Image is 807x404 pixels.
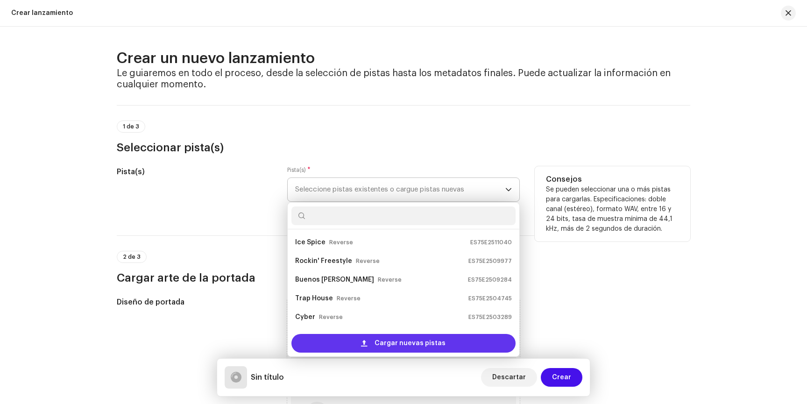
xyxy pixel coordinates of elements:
[470,238,512,247] small: ES75E2511040
[468,294,512,303] small: ES75E2504745
[481,368,537,387] button: Descartar
[117,68,690,90] h4: Le guiaremos en todo el proceso, desde la selección de pistas hasta los metadatos finales. Puede ...
[117,49,690,68] h2: Crear un nuevo lanzamiento
[546,174,679,185] h5: Consejos
[291,252,516,270] li: Rockin' Freestyle
[295,291,333,306] strong: Trap House
[295,272,374,287] strong: Buenos [PERSON_NAME]
[117,297,272,308] h5: Diseño de portada
[319,312,343,322] small: Reverse
[117,270,690,285] h3: Cargar arte de la portada
[356,256,380,266] small: Reverse
[468,275,512,284] small: ES75E2509284
[329,238,353,247] small: Reverse
[291,308,516,326] li: Cyber
[552,368,571,387] span: Crear
[505,178,512,201] div: dropdown trigger
[546,185,679,234] p: Se pueden seleccionar una o más pistas para cargarlas. Especificaciones: doble canal (estéreo), f...
[295,310,315,325] strong: Cyber
[337,294,361,303] small: Reverse
[117,166,272,177] h5: Pista(s)
[468,256,512,266] small: ES75E2509977
[295,235,326,250] strong: Ice Spice
[492,368,526,387] span: Descartar
[295,178,505,201] span: Seleccione pistas existentes o cargue pistas nuevas
[468,312,512,322] small: ES75E2503289
[291,289,516,308] li: Trap House
[291,233,516,252] li: Ice Spice
[541,368,582,387] button: Crear
[287,166,311,174] label: Pista(s)
[375,334,446,353] span: Cargar nuevas pistas
[291,270,516,289] li: Buenos Días
[288,229,519,330] ul: Option List
[117,140,690,155] h3: Seleccionar pista(s)
[295,254,352,269] strong: Rockin' Freestyle
[251,372,284,383] h5: Sin título
[378,275,402,284] small: Reverse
